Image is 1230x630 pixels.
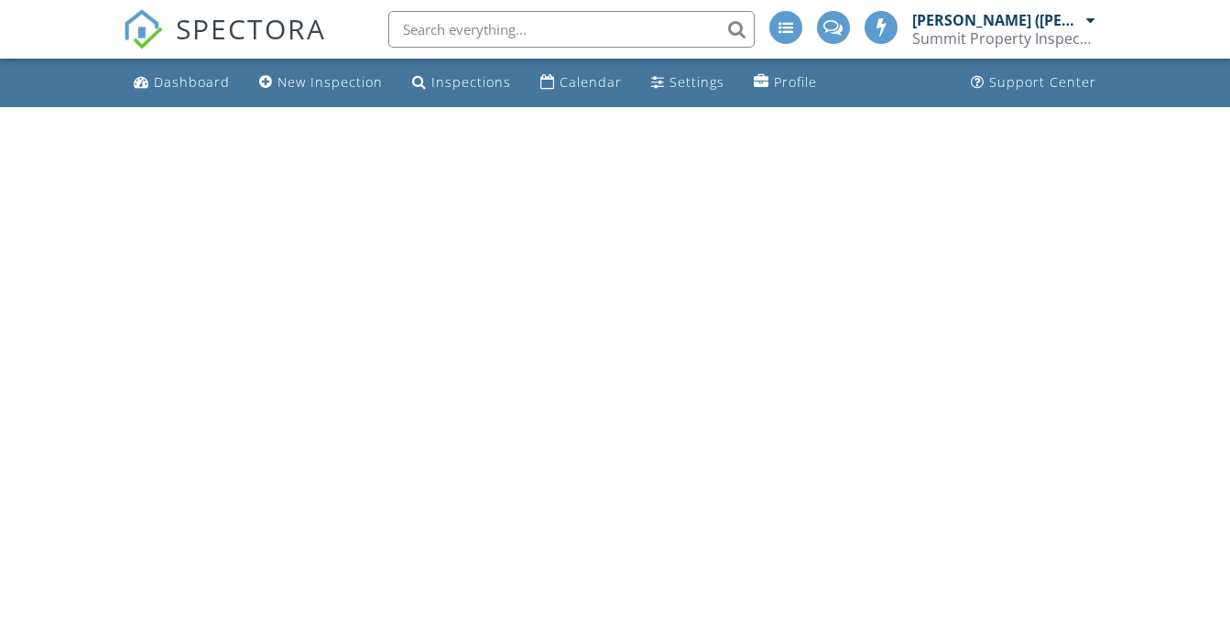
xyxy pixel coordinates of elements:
[533,66,629,100] a: Calendar
[154,73,230,91] div: Dashboard
[123,9,163,49] img: The Best Home Inspection Software - Spectora
[963,66,1104,100] a: Support Center
[123,25,326,63] a: SPECTORA
[560,73,622,91] div: Calendar
[405,66,518,100] a: Inspections
[912,11,1082,29] div: [PERSON_NAME] ([PERSON_NAME]) [PERSON_NAME]
[252,66,390,100] a: New Inspection
[176,9,326,48] span: SPECTORA
[774,73,817,91] div: Profile
[912,29,1095,48] div: Summit Property Inspectors
[669,73,724,91] div: Settings
[126,66,237,100] a: Dashboard
[746,66,824,100] a: Profile
[388,11,755,48] input: Search everything...
[431,73,511,91] div: Inspections
[644,66,732,100] a: Settings
[989,73,1096,91] div: Support Center
[278,73,383,91] div: New Inspection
